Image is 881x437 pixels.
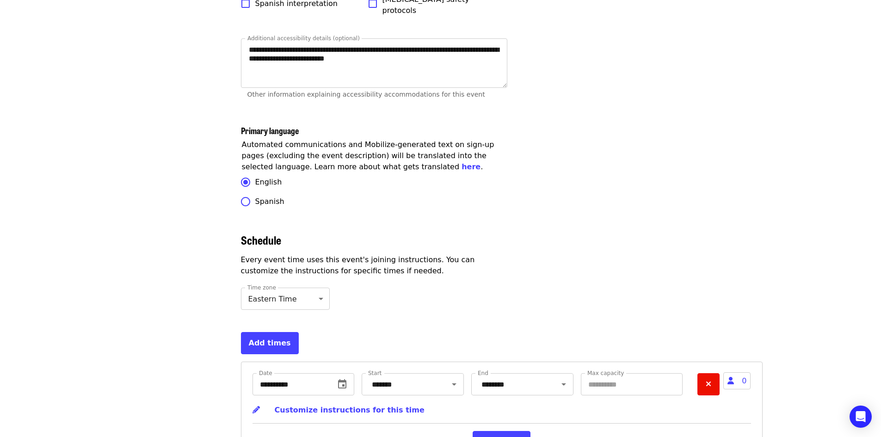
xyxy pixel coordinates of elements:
button: Remove [697,373,720,395]
span: Customize instructions for this time [275,406,425,414]
label: Start [368,370,382,376]
i: times icon [706,380,711,388]
i: pencil icon [253,406,260,414]
label: Time zone [247,285,276,290]
span: 0 people currently attending [720,373,751,388]
label: End [478,370,488,376]
button: Open [557,378,570,391]
span: Schedule [241,232,281,248]
div: Eastern Time [241,288,330,310]
input: Max capacity [581,373,683,395]
button: Open [448,378,461,391]
a: here [462,162,481,171]
button: Add times [241,332,299,354]
span: Other information explaining accessibility accommodations for this event [247,91,485,98]
button: change date [331,373,353,395]
span: Spanish [255,196,284,207]
span: Additional accessibility details (optional) [247,35,360,41]
i: user icon [727,376,734,385]
span: English [255,177,282,188]
div: Open Intercom Messenger [850,406,872,428]
span: Primary language [241,124,299,136]
span: 0 [723,372,751,389]
textarea: [object Object] [241,39,507,87]
label: Max capacity [587,370,624,376]
label: Date [259,370,272,376]
button: Customize instructions for this time [253,399,425,421]
span: Automated communications and Mobilize-generated text on sign-up pages (excluding the event descri... [242,140,494,171]
p: Every event time uses this event's joining instructions. You can customize the instructions for s... [241,254,507,277]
